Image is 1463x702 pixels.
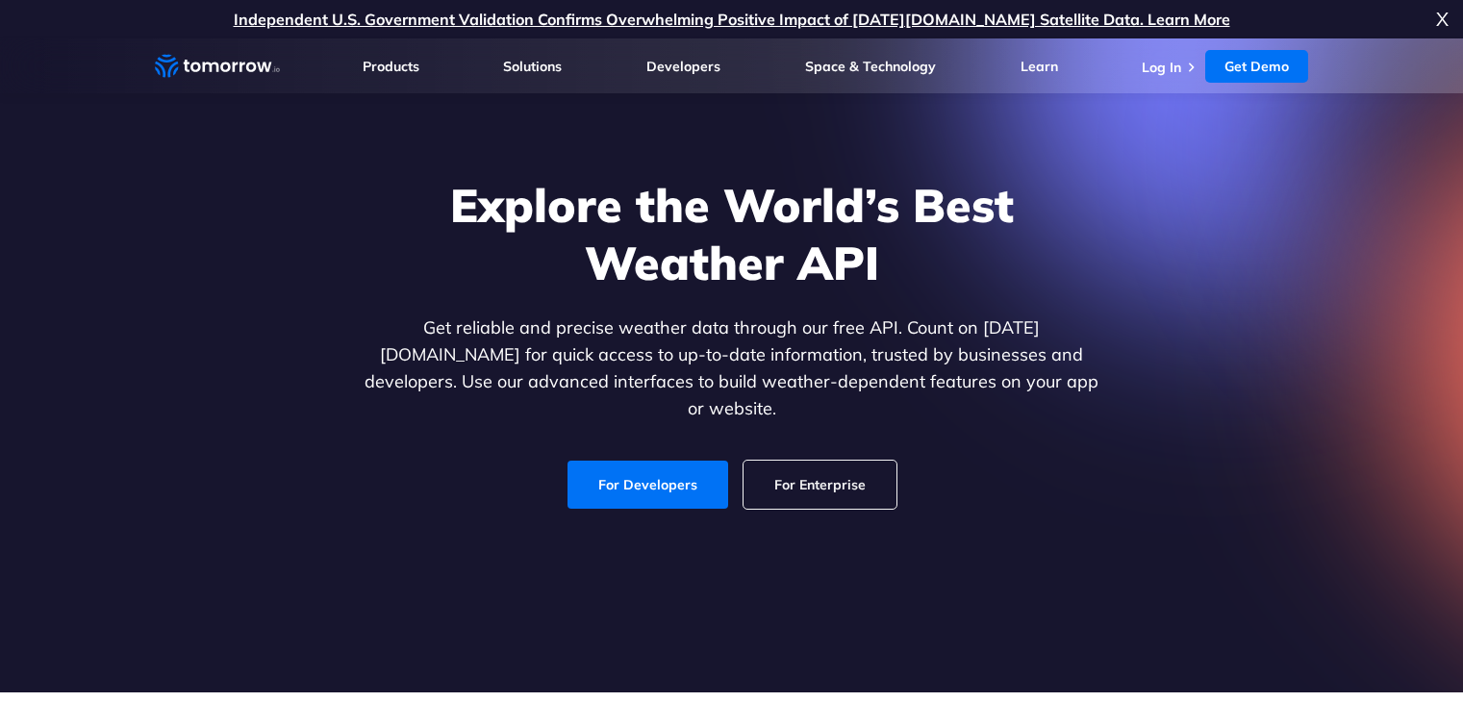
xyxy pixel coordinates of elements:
p: Get reliable and precise weather data through our free API. Count on [DATE][DOMAIN_NAME] for quic... [361,314,1103,422]
a: For Developers [568,461,728,509]
a: Solutions [503,58,562,75]
a: Developers [646,58,720,75]
a: Independent U.S. Government Validation Confirms Overwhelming Positive Impact of [DATE][DOMAIN_NAM... [234,10,1230,29]
a: Get Demo [1205,50,1308,83]
a: Learn [1021,58,1058,75]
h1: Explore the World’s Best Weather API [361,176,1103,291]
a: Space & Technology [805,58,936,75]
a: Home link [155,52,280,81]
a: For Enterprise [744,461,896,509]
a: Log In [1142,59,1181,76]
a: Products [363,58,419,75]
